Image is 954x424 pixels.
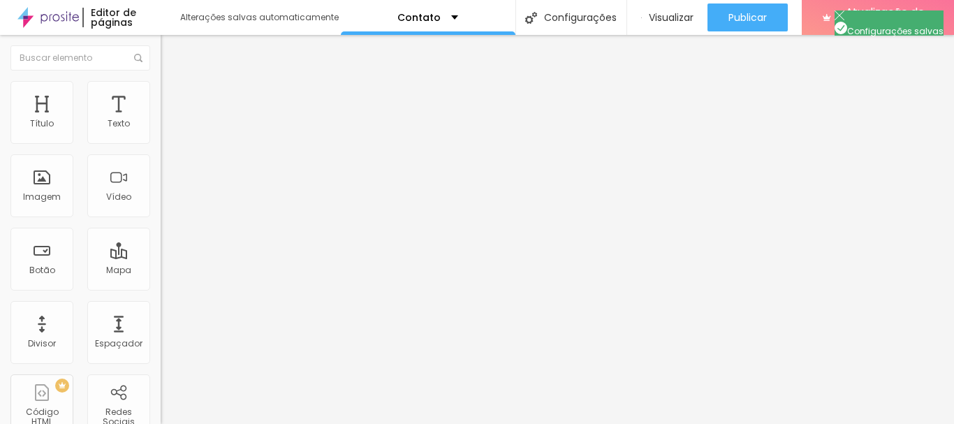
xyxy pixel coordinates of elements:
[106,191,131,203] font: Vídeo
[108,117,130,129] font: Texto
[29,264,55,276] font: Botão
[707,3,788,31] button: Publicar
[180,11,339,23] font: Alterações salvas automaticamente
[95,337,142,349] font: Espaçador
[835,10,844,20] img: Ícone
[641,12,642,24] img: view-1.svg
[28,337,56,349] font: Divisor
[728,10,767,24] font: Publicar
[397,10,441,24] font: Contato
[10,45,150,71] input: Buscar elemento
[847,25,944,37] font: Configurações salvas
[91,6,136,29] font: Editor de páginas
[134,54,142,62] img: Ícone
[161,35,954,424] iframe: Editor
[544,10,617,24] font: Configurações
[106,264,131,276] font: Mapa
[627,3,707,31] button: Visualizar
[30,117,54,129] font: Título
[23,191,61,203] font: Imagem
[846,4,925,31] font: Atualização do Fazer
[835,22,847,34] img: Ícone
[525,12,537,24] img: Ícone
[649,10,694,24] font: Visualizar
